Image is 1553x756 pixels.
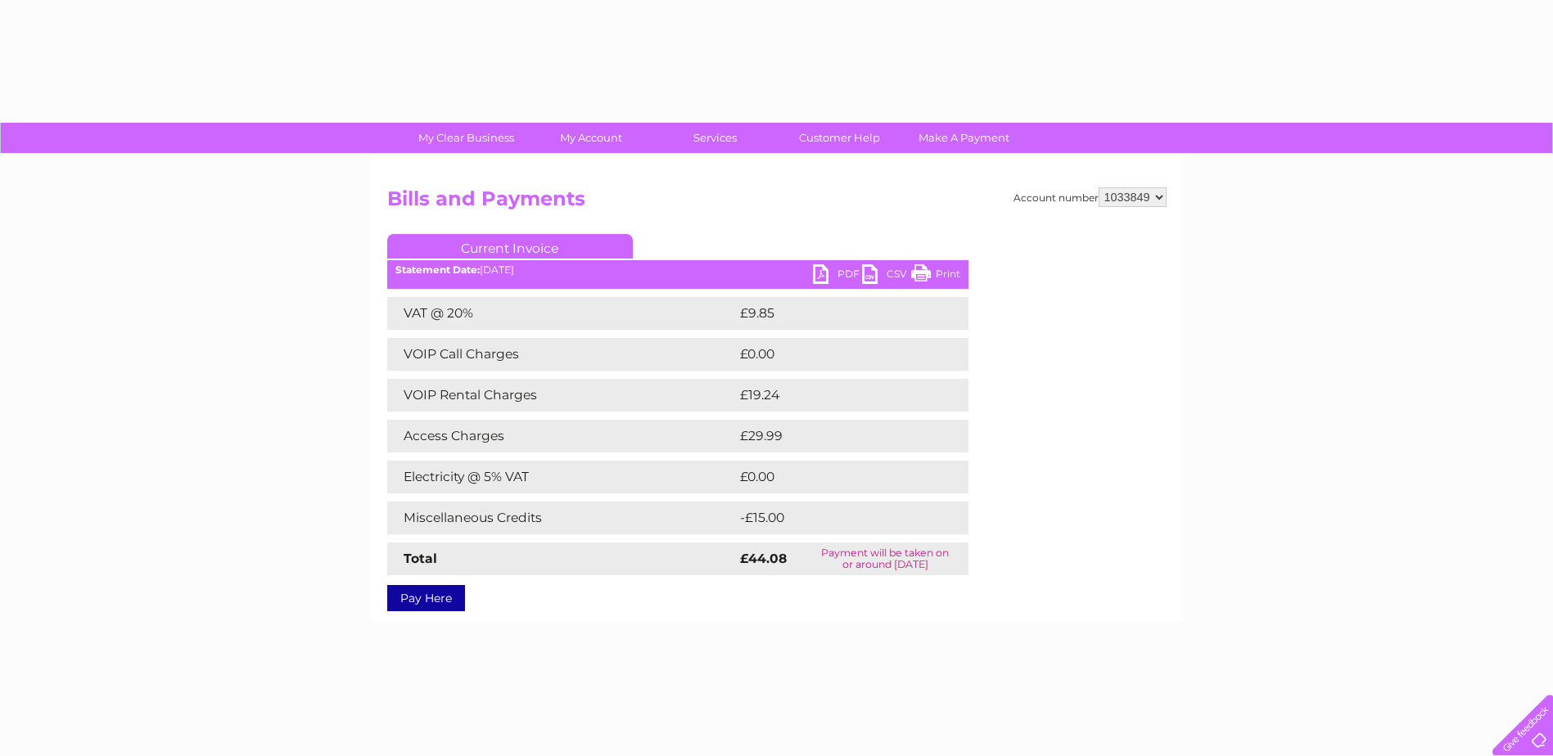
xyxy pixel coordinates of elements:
[387,420,736,452] td: Access Charges
[813,264,862,288] a: PDF
[387,502,736,534] td: Miscellaneous Credits
[387,338,736,371] td: VOIP Call Charges
[736,379,934,412] td: £19.24
[896,123,1032,153] a: Make A Payment
[736,461,931,493] td: £0.00
[404,551,437,566] strong: Total
[911,264,960,288] a: Print
[387,585,465,611] a: Pay Here
[1014,187,1167,207] div: Account number
[736,297,931,330] td: £9.85
[387,379,736,412] td: VOIP Rental Charges
[740,551,787,566] strong: £44.08
[736,502,937,534] td: -£15.00
[862,264,911,288] a: CSV
[387,234,633,259] a: Current Invoice
[399,123,534,153] a: My Clear Business
[648,123,783,153] a: Services
[395,263,480,276] b: Statement Date:
[387,297,736,330] td: VAT @ 20%
[736,420,937,452] td: £29.99
[802,542,968,575] td: Payment will be taken on or around [DATE]
[387,461,736,493] td: Electricity @ 5% VAT
[387,264,968,276] div: [DATE]
[387,187,1167,218] h2: Bills and Payments
[736,338,931,371] td: £0.00
[523,123,658,153] a: My Account
[772,123,907,153] a: Customer Help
